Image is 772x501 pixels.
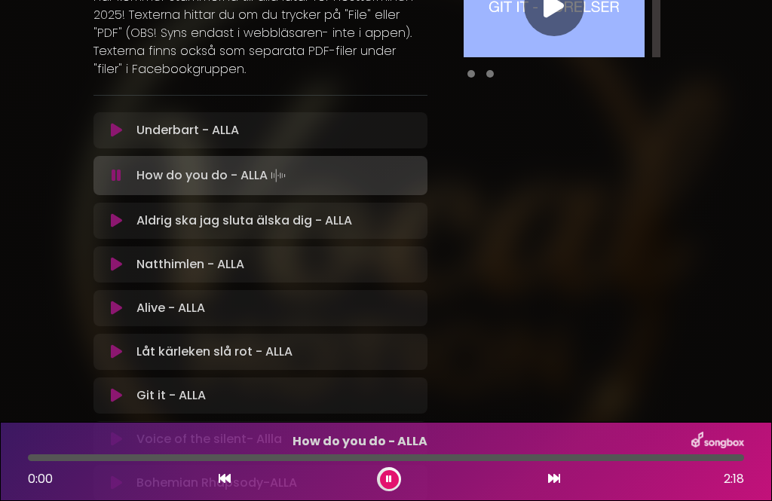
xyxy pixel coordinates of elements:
[28,432,691,451] p: How do you do - ALLA
[136,386,418,405] p: Git it - ALLA
[136,212,418,230] p: Aldrig ska jag sluta älska dig - ALLA
[136,255,418,273] p: Natthimlen - ALLA
[724,470,744,488] span: 2:18
[136,165,418,186] p: How do you do - ALLA
[268,165,289,186] img: waveform4.gif
[136,299,418,317] p: Alive - ALLA
[136,121,418,139] p: Underbart - ALLA
[691,432,744,451] img: songbox-logo-white.png
[28,470,53,487] span: 0:00
[136,343,418,361] p: Låt kärleken slå rot - ALLA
